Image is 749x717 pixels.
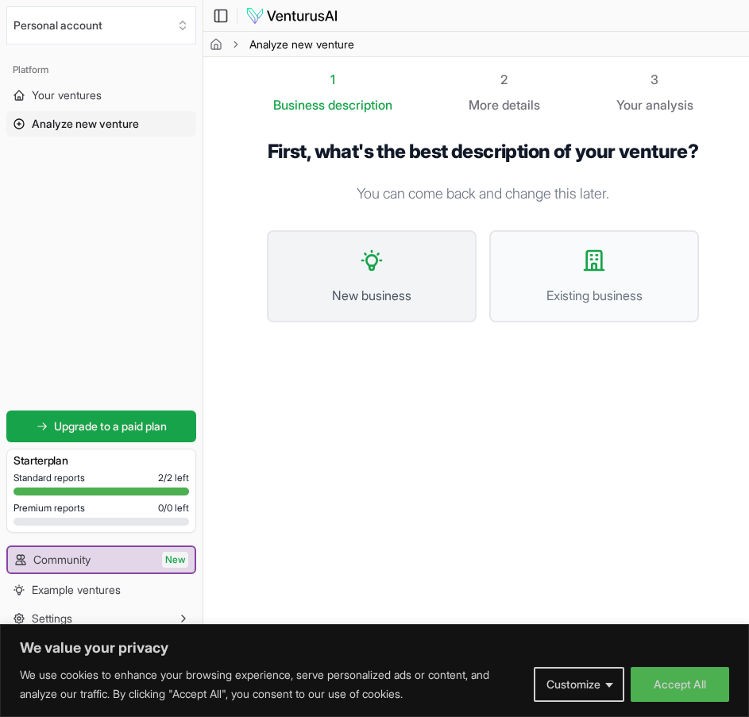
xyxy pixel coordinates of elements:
[267,140,699,164] h1: First, what's the best description of your venture?
[14,502,85,515] span: Premium reports
[14,453,189,468] h3: Starter plan
[6,6,196,44] button: Select an organization
[32,87,102,103] span: Your ventures
[158,472,189,484] span: 2 / 2 left
[20,638,729,657] p: We value your privacy
[6,111,196,137] a: Analyze new venture
[8,547,195,572] a: CommunityNew
[502,97,540,113] span: details
[245,6,338,25] img: logo
[273,70,392,89] div: 1
[6,577,196,603] a: Example ventures
[469,70,540,89] div: 2
[54,418,167,434] span: Upgrade to a paid plan
[6,57,196,83] div: Platform
[507,286,681,305] span: Existing business
[267,183,699,205] p: You can come back and change this later.
[284,286,459,305] span: New business
[273,95,325,114] span: Business
[210,37,354,52] nav: breadcrumb
[32,116,139,132] span: Analyze new venture
[32,582,121,598] span: Example ventures
[616,70,693,89] div: 3
[20,665,522,704] p: We use cookies to enhance your browsing experience, serve personalized ads or content, and analyz...
[158,502,189,515] span: 0 / 0 left
[631,667,729,702] button: Accept All
[489,230,699,322] button: Existing business
[6,411,196,442] a: Upgrade to a paid plan
[616,95,643,114] span: Your
[646,97,693,113] span: analysis
[534,667,624,702] button: Customize
[14,472,85,484] span: Standard reports
[469,95,499,114] span: More
[32,611,72,626] span: Settings
[267,230,477,322] button: New business
[162,552,188,568] span: New
[6,83,196,108] a: Your ventures
[249,37,354,52] span: Analyze new venture
[33,552,91,568] span: Community
[6,606,196,631] button: Settings
[328,97,392,113] span: description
